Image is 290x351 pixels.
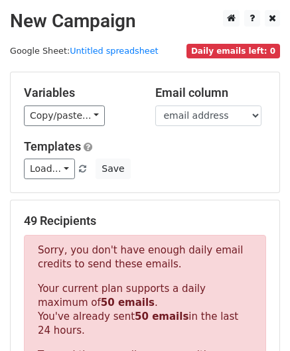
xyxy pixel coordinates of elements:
h5: Email column [155,86,267,100]
iframe: Chat Widget [224,287,290,351]
a: Daily emails left: 0 [186,46,280,56]
a: Untitled spreadsheet [70,46,158,56]
a: Copy/paste... [24,105,105,126]
strong: 50 emails [101,297,155,309]
button: Save [96,159,130,179]
a: Load... [24,159,75,179]
span: Daily emails left: 0 [186,44,280,58]
h5: Variables [24,86,135,100]
h5: 49 Recipients [24,214,266,228]
p: Sorry, you don't have enough daily email credits to send these emails. [38,244,252,271]
p: Your current plan supports a daily maximum of . You've already sent in the last 24 hours. [38,282,252,338]
strong: 50 emails [135,311,188,322]
h2: New Campaign [10,10,280,33]
a: Templates [24,139,81,153]
small: Google Sheet: [10,46,159,56]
